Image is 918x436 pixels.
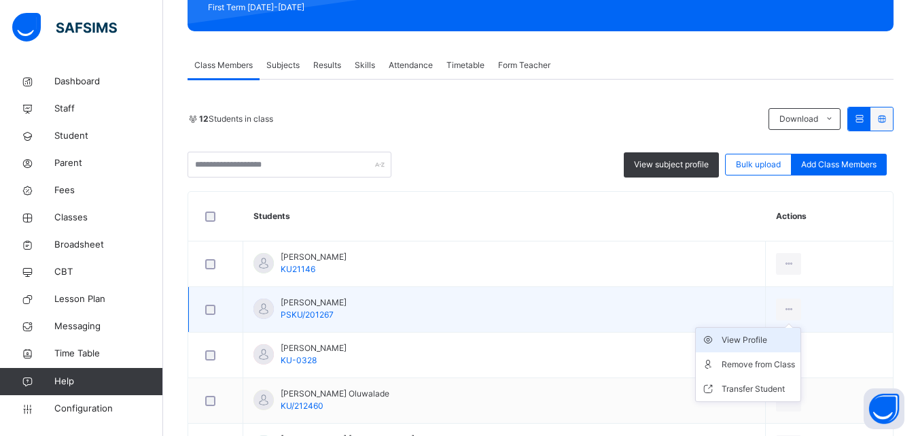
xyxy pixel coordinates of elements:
span: Attendance [389,59,433,71]
img: safsims [12,13,117,41]
span: Skills [355,59,375,71]
span: Bulk upload [736,158,781,171]
span: Help [54,375,162,388]
span: Dashboard [54,75,163,88]
span: [PERSON_NAME] Oluwalade [281,388,389,400]
span: KU/212460 [281,401,323,411]
th: Actions [766,192,893,241]
span: Configuration [54,402,162,416]
span: Form Teacher [498,59,550,71]
span: [PERSON_NAME] [281,251,347,263]
span: Time Table [54,347,163,360]
span: CBT [54,265,163,279]
span: Fees [54,184,163,197]
span: Staff [54,102,163,116]
span: [PERSON_NAME] [281,297,347,309]
span: [PERSON_NAME] [281,342,347,354]
div: Transfer Student [722,382,795,396]
span: KU21146 [281,264,315,274]
span: PSKU/201267 [281,309,334,320]
th: Students [243,192,766,241]
div: Remove from Class [722,358,795,371]
span: Messaging [54,320,163,333]
span: Download [779,113,818,125]
div: View Profile [722,333,795,347]
span: Lesson Plan [54,292,163,306]
span: Broadsheet [54,238,163,252]
span: Subjects [266,59,300,71]
span: Class Members [194,59,253,71]
span: Student [54,129,163,143]
span: Timetable [446,59,484,71]
button: Open asap [864,388,904,429]
b: 12 [199,114,209,124]
span: Classes [54,211,163,224]
span: Students in class [199,113,273,125]
span: Results [313,59,341,71]
span: View subject profile [634,158,709,171]
span: Parent [54,156,163,170]
span: KU-0328 [281,355,317,365]
span: Add Class Members [801,158,877,171]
